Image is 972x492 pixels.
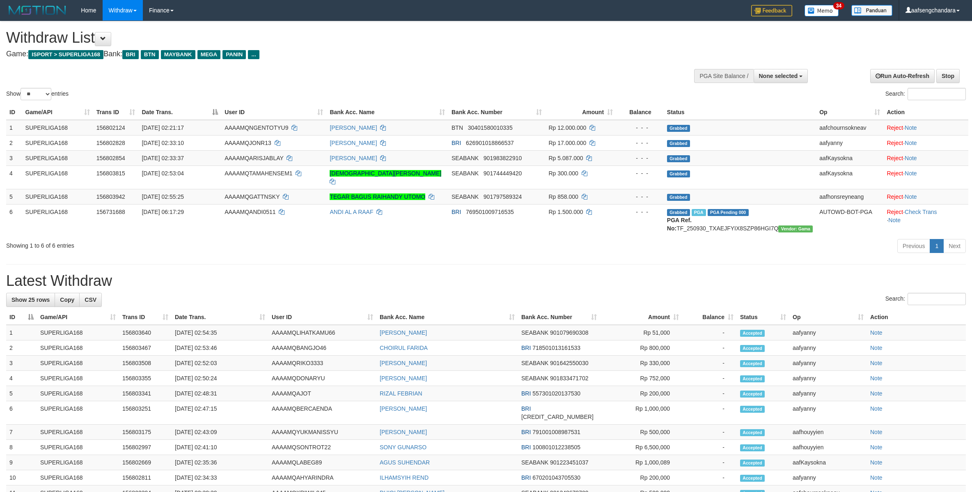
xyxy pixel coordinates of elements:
[897,239,930,253] a: Previous
[851,5,892,16] img: panduan.png
[789,310,867,325] th: Op: activate to sort column ascending
[6,440,37,455] td: 8
[883,204,968,236] td: · ·
[532,429,580,435] span: Copy 791001008987531 to clipboard
[96,124,125,131] span: 156802124
[268,386,376,401] td: AAAAMQAJOT
[908,293,966,305] input: Search:
[268,371,376,386] td: AAAAMQDONARYU
[740,345,765,352] span: Accepted
[225,193,280,200] span: AAAAMQGATTNSKY
[600,455,682,470] td: Rp 1,000,089
[521,459,548,466] span: SEABANK
[737,310,789,325] th: Status: activate to sort column ascending
[268,440,376,455] td: AAAAMQSONTROT22
[6,325,37,340] td: 1
[142,140,183,146] span: [DATE] 02:33:10
[6,150,22,166] td: 3
[6,189,22,204] td: 5
[452,170,479,177] span: SEABANK
[754,69,808,83] button: None selected
[161,50,195,59] span: MAYBANK
[6,204,22,236] td: 6
[936,69,960,83] a: Stop
[883,150,968,166] td: ·
[268,310,376,325] th: User ID: activate to sort column ascending
[6,356,37,371] td: 3
[600,310,682,325] th: Amount: activate to sort column ascending
[667,125,690,132] span: Grabbed
[172,440,268,455] td: [DATE] 02:41:10
[122,50,138,59] span: BRI
[600,371,682,386] td: Rp 752,000
[870,390,883,397] a: Note
[548,140,586,146] span: Rp 17.000.000
[172,356,268,371] td: [DATE] 02:52:03
[521,444,531,451] span: BRI
[6,371,37,386] td: 4
[268,340,376,356] td: AAAAMQBANGJO46
[870,69,935,83] a: Run Auto-Refresh
[619,124,660,132] div: - - -
[221,105,326,120] th: User ID: activate to sort column ascending
[682,440,737,455] td: -
[225,155,283,161] span: AAAAMQARISJABLAY
[37,356,119,371] td: SUPERLIGA168
[600,325,682,340] td: Rp 51,000
[740,375,765,382] span: Accepted
[789,440,867,455] td: aafhouyyien
[119,371,172,386] td: 156803355
[142,170,183,177] span: [DATE] 02:53:04
[888,217,901,223] a: Note
[521,414,594,420] span: Copy 105601006681539 to clipboard
[789,340,867,356] td: aafyanny
[6,50,640,58] h4: Game: Bank:
[887,193,903,200] a: Reject
[452,193,479,200] span: SEABANK
[6,386,37,401] td: 5
[532,345,580,351] span: Copy 718501013161533 to clipboard
[682,386,737,401] td: -
[197,50,221,59] span: MEGA
[330,209,373,215] a: ANDI AL A RAAF
[789,470,867,485] td: aafyanny
[789,455,867,470] td: aafKaysokna
[37,325,119,340] td: SUPERLIGA168
[740,475,765,482] span: Accepted
[883,189,968,204] td: ·
[930,239,944,253] a: 1
[816,189,883,204] td: aafhonsreyneang
[740,330,765,337] span: Accepted
[37,455,119,470] td: SUPERLIGA168
[550,375,588,382] span: Copy 901833471702 to clipboard
[37,371,119,386] td: SUPERLIGA168
[600,340,682,356] td: Rp 800,000
[380,474,429,481] a: ILHAMSYIH REND
[142,209,183,215] span: [DATE] 06:17:29
[380,360,427,366] a: [PERSON_NAME]
[222,50,246,59] span: PANIN
[326,105,448,120] th: Bank Acc. Name: activate to sort column ascending
[268,455,376,470] td: AAAAMQLABEG89
[11,297,50,303] span: Show 25 rows
[816,204,883,236] td: AUTOWD-BOT-PGA
[60,297,74,303] span: Copy
[682,455,737,470] td: -
[141,50,159,59] span: BTN
[870,474,883,481] a: Note
[22,105,93,120] th: Game/API: activate to sort column ascending
[142,124,183,131] span: [DATE] 02:21:17
[119,401,172,425] td: 156803251
[452,140,461,146] span: BRI
[600,425,682,440] td: Rp 500,000
[225,170,292,177] span: AAAAMQTAMAHENSEM1
[870,444,883,451] a: Note
[268,470,376,485] td: AAAAMQAHYARINDRA
[452,209,461,215] span: BRI
[521,360,548,366] span: SEABANK
[142,155,183,161] span: [DATE] 02:33:37
[22,166,93,189] td: SUPERLIGA168
[172,340,268,356] td: [DATE] 02:53:46
[96,140,125,146] span: 156802828
[119,440,172,455] td: 156802997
